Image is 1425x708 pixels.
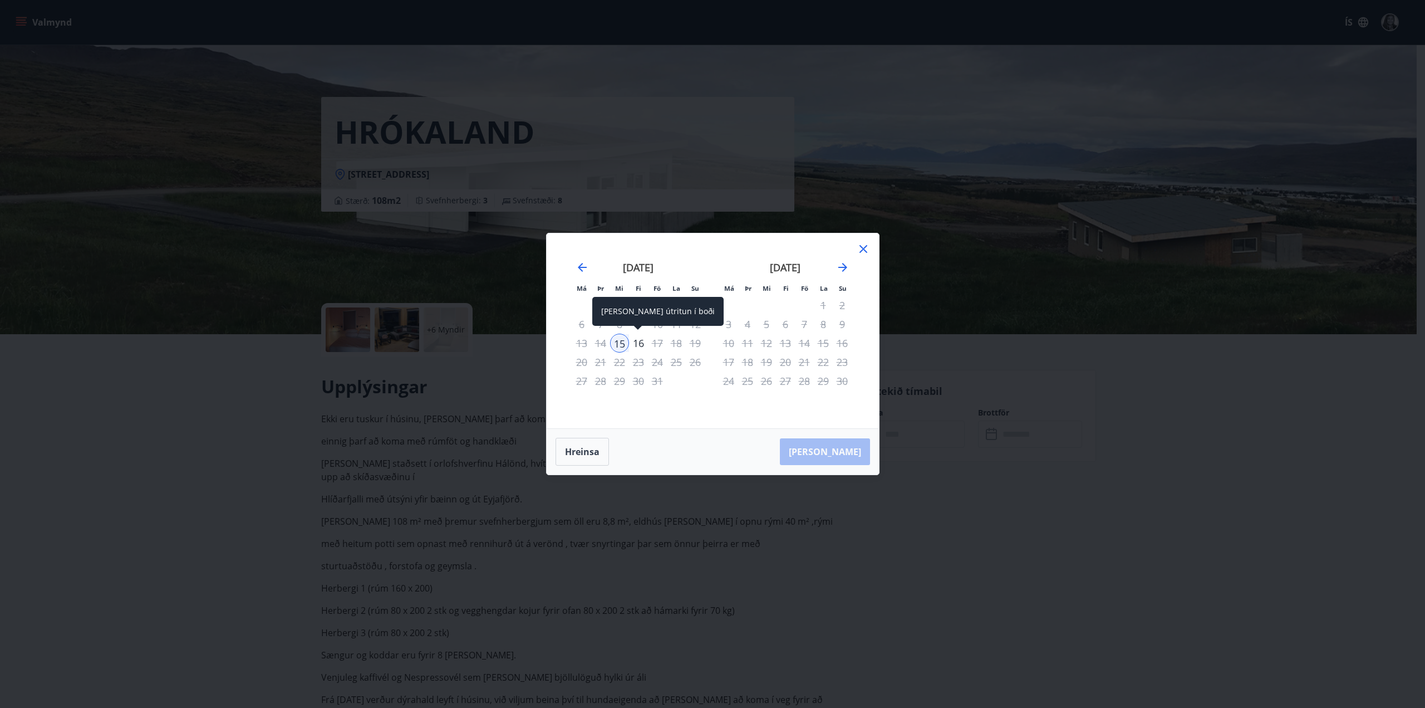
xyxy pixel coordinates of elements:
[636,284,641,292] small: Fi
[592,297,724,326] div: [PERSON_NAME] útritun í boði
[667,296,686,315] td: Not available. laugardagur, 4. október 2025
[560,247,866,415] div: Calendar
[667,334,686,353] td: Not available. laugardagur, 18. október 2025
[833,296,852,315] div: Aðeins útritun í boði
[833,372,852,390] td: Not available. sunnudagur, 30. nóvember 2025
[783,284,789,292] small: Fi
[691,284,699,292] small: Su
[629,372,648,390] td: Not available. fimmtudagur, 30. október 2025
[795,372,814,390] div: Aðeins útritun í boði
[757,315,776,334] td: Not available. miðvikudagur, 5. nóvember 2025
[648,334,667,353] td: Not available. föstudagur, 17. október 2025
[738,372,757,390] td: Not available. þriðjudagur, 25. nóvember 2025
[776,334,795,353] td: Not available. fimmtudagur, 13. nóvember 2025
[653,284,661,292] small: Fö
[795,372,814,390] td: Not available. föstudagur, 28. nóvember 2025
[572,315,591,334] td: Not available. mánudagur, 6. október 2025
[572,372,591,390] td: Not available. mánudagur, 27. október 2025
[814,296,833,315] td: Not available. laugardagur, 1. nóvember 2025
[776,353,795,372] td: Not available. fimmtudagur, 20. nóvember 2025
[833,315,852,334] td: Not available. sunnudagur, 9. nóvember 2025
[836,261,849,274] div: Move forward to switch to the next month.
[629,334,648,353] td: Choose fimmtudagur, 16. október 2025 as your check-out date. It’s available.
[833,353,852,372] td: Not available. sunnudagur, 23. nóvember 2025
[615,284,623,292] small: Mi
[776,315,795,334] td: Not available. fimmtudagur, 6. nóvember 2025
[839,284,847,292] small: Su
[833,334,852,353] td: Not available. sunnudagur, 16. nóvember 2025
[672,284,680,292] small: La
[738,353,757,372] td: Not available. þriðjudagur, 18. nóvember 2025
[591,315,610,334] td: Not available. þriðjudagur, 7. október 2025
[719,334,738,353] td: Not available. mánudagur, 10. nóvember 2025
[757,372,776,390] td: Not available. miðvikudagur, 26. nóvember 2025
[757,353,776,372] td: Not available. miðvikudagur, 19. nóvember 2025
[610,372,629,390] td: Not available. miðvikudagur, 29. október 2025
[577,284,587,292] small: Má
[719,353,738,372] td: Not available. mánudagur, 17. nóvember 2025
[795,315,814,334] td: Not available. föstudagur, 7. nóvember 2025
[820,284,828,292] small: La
[648,353,667,372] div: Aðeins útritun í boði
[814,353,833,372] td: Not available. laugardagur, 22. nóvember 2025
[814,315,833,334] td: Not available. laugardagur, 8. nóvember 2025
[795,315,814,334] div: Aðeins útritun í boði
[686,296,705,315] td: Not available. sunnudagur, 5. október 2025
[610,334,629,353] td: Selected as start date. miðvikudagur, 15. október 2025
[648,296,667,315] td: Not available. föstudagur, 3. október 2025
[597,284,604,292] small: Þr
[795,334,814,353] td: Not available. föstudagur, 14. nóvember 2025
[648,353,667,372] td: Not available. föstudagur, 24. október 2025
[814,334,833,353] td: Not available. laugardagur, 15. nóvember 2025
[738,315,757,334] td: Not available. þriðjudagur, 4. nóvember 2025
[610,334,629,353] div: 15
[629,334,648,353] div: Aðeins útritun í boði
[576,261,589,274] div: Move backward to switch to the previous month.
[719,372,738,390] td: Not available. mánudagur, 24. nóvember 2025
[833,296,852,315] td: Not available. sunnudagur, 2. nóvember 2025
[801,284,808,292] small: Fö
[610,296,629,315] td: Not available. miðvikudagur, 1. október 2025
[629,353,648,372] td: Not available. fimmtudagur, 23. október 2025
[763,284,771,292] small: Mi
[724,284,734,292] small: Má
[686,334,705,353] td: Not available. sunnudagur, 19. október 2025
[572,353,591,372] td: Not available. mánudagur, 20. október 2025
[629,296,648,315] td: Not available. fimmtudagur, 2. október 2025
[795,353,814,372] td: Not available. föstudagur, 21. nóvember 2025
[667,353,686,372] td: Not available. laugardagur, 25. október 2025
[623,261,653,274] strong: [DATE]
[814,372,833,390] td: Not available. laugardagur, 29. nóvember 2025
[795,334,814,353] div: Aðeins útritun í boði
[757,334,776,353] td: Not available. miðvikudagur, 12. nóvember 2025
[745,284,751,292] small: Þr
[556,438,609,466] button: Hreinsa
[610,353,629,372] td: Not available. miðvikudagur, 22. október 2025
[738,334,757,353] td: Not available. þriðjudagur, 11. nóvember 2025
[572,334,591,353] td: Not available. mánudagur, 13. október 2025
[648,372,667,390] td: Not available. föstudagur, 31. október 2025
[776,372,795,390] td: Not available. fimmtudagur, 27. nóvember 2025
[591,353,610,372] td: Not available. þriðjudagur, 21. október 2025
[591,372,610,390] td: Not available. þriðjudagur, 28. október 2025
[770,261,800,274] strong: [DATE]
[591,334,610,353] td: Not available. þriðjudagur, 14. október 2025
[686,353,705,372] td: Not available. sunnudagur, 26. október 2025
[719,315,738,334] td: Not available. mánudagur, 3. nóvember 2025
